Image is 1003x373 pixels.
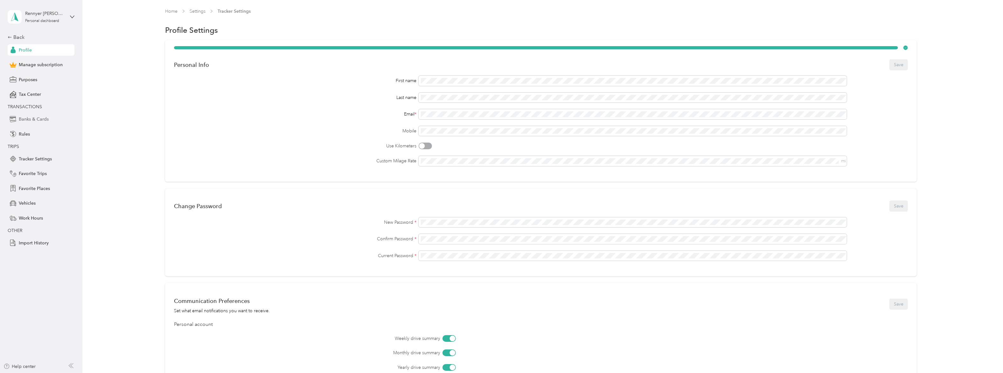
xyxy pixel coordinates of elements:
[210,349,440,356] label: Monthly drive summary
[19,76,37,83] span: Purposes
[19,47,32,53] span: Profile
[19,240,49,246] span: Import History
[19,91,41,98] span: Tax Center
[174,61,209,68] div: Personal Info
[218,8,251,15] span: Tracker Settings
[19,131,30,137] span: Rules
[25,19,59,23] div: Personal dashboard
[19,156,52,162] span: Tracker Settings
[174,236,416,242] label: Confirm Password
[3,363,36,370] button: Help center
[19,116,49,123] span: Banks & Cards
[8,228,22,233] span: OTHER
[174,128,416,134] label: Mobile
[841,158,846,164] span: mi
[174,143,416,149] label: Use Kilometers
[19,215,43,222] span: Work Hours
[174,321,908,328] div: Personal account
[25,10,65,17] div: Rennyer [PERSON_NAME]
[8,33,71,41] div: Back
[967,337,1003,373] iframe: Everlance-gr Chat Button Frame
[19,185,50,192] span: Favorite Places
[165,9,178,14] a: Home
[174,94,416,101] div: Last name
[8,144,19,149] span: TRIPS
[19,200,36,207] span: Vehicles
[174,307,270,314] div: Set what email notifications you want to receive.
[174,252,416,259] label: Current Password
[165,27,218,33] h1: Profile Settings
[174,111,416,117] div: Email
[174,158,416,164] label: Custom Milage Rate
[8,104,42,109] span: TRANSACTIONS
[19,61,63,68] span: Manage subscription
[210,335,440,342] label: Weekly drive summary
[174,203,222,209] div: Change Password
[174,219,416,226] label: New Password
[174,298,270,304] div: Communication Preferences
[19,170,47,177] span: Favorite Trips
[174,77,416,84] div: First name
[210,364,440,371] label: Yearly drive summary
[190,9,205,14] a: Settings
